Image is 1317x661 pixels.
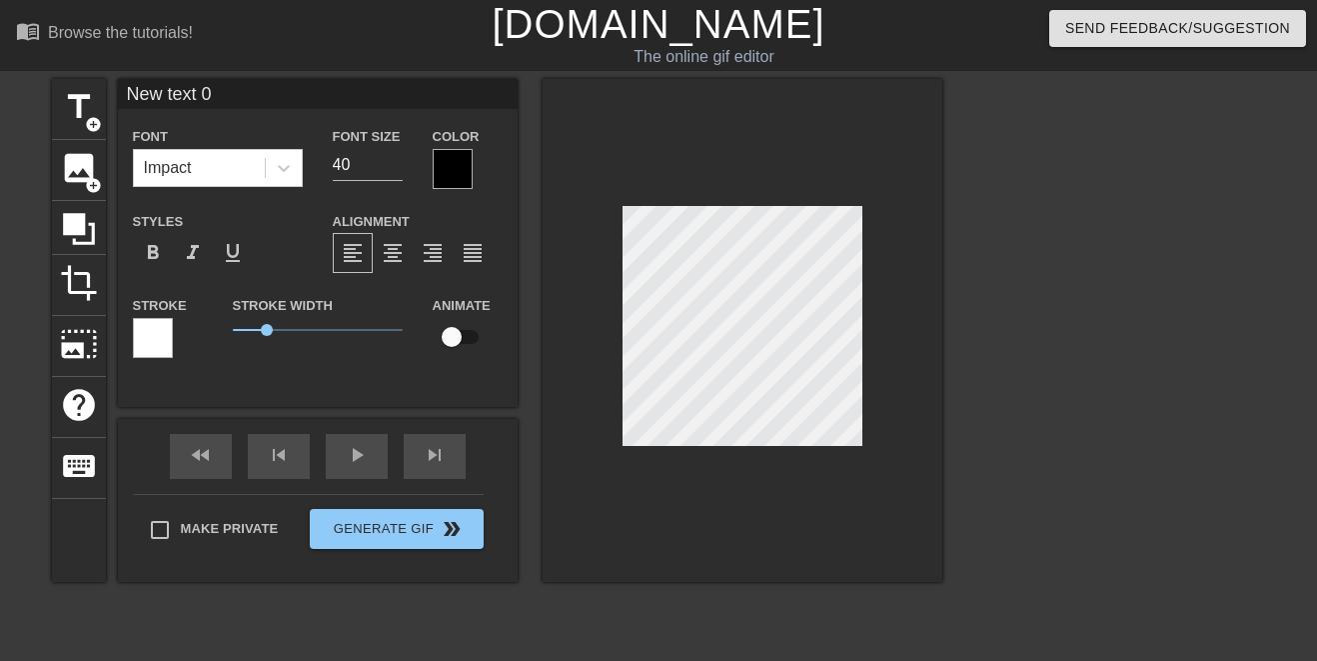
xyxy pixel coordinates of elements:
span: format_italic [181,241,205,265]
span: add_circle [85,177,102,194]
span: help [60,386,98,424]
span: Send Feedback/Suggestion [1065,16,1290,41]
a: [DOMAIN_NAME] [492,2,824,46]
label: Styles [133,212,184,232]
span: add_circle [85,116,102,133]
span: format_bold [141,241,165,265]
label: Stroke Width [233,296,333,316]
label: Font Size [333,127,401,147]
label: Animate [433,296,491,316]
span: double_arrow [440,517,464,541]
span: Generate Gif [318,517,475,541]
label: Font [133,127,168,147]
span: image [60,149,98,187]
div: The online gif editor [449,45,958,69]
span: format_underline [221,241,245,265]
span: Make Private [181,519,279,539]
span: fast_rewind [189,443,213,467]
span: menu_book [16,19,40,43]
span: format_align_center [381,241,405,265]
span: skip_next [423,443,447,467]
span: crop [60,264,98,302]
span: format_align_justify [461,241,485,265]
span: format_align_right [421,241,445,265]
span: skip_previous [267,443,291,467]
div: Impact [144,156,192,180]
button: Send Feedback/Suggestion [1049,10,1306,47]
span: format_align_left [341,241,365,265]
button: Generate Gif [310,509,483,549]
span: play_arrow [345,443,369,467]
a: Browse the tutorials! [16,19,193,50]
span: photo_size_select_large [60,325,98,363]
div: Browse the tutorials! [48,24,193,41]
label: Alignment [333,212,410,232]
label: Stroke [133,296,187,316]
span: keyboard [60,447,98,485]
span: title [60,88,98,126]
label: Color [433,127,480,147]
